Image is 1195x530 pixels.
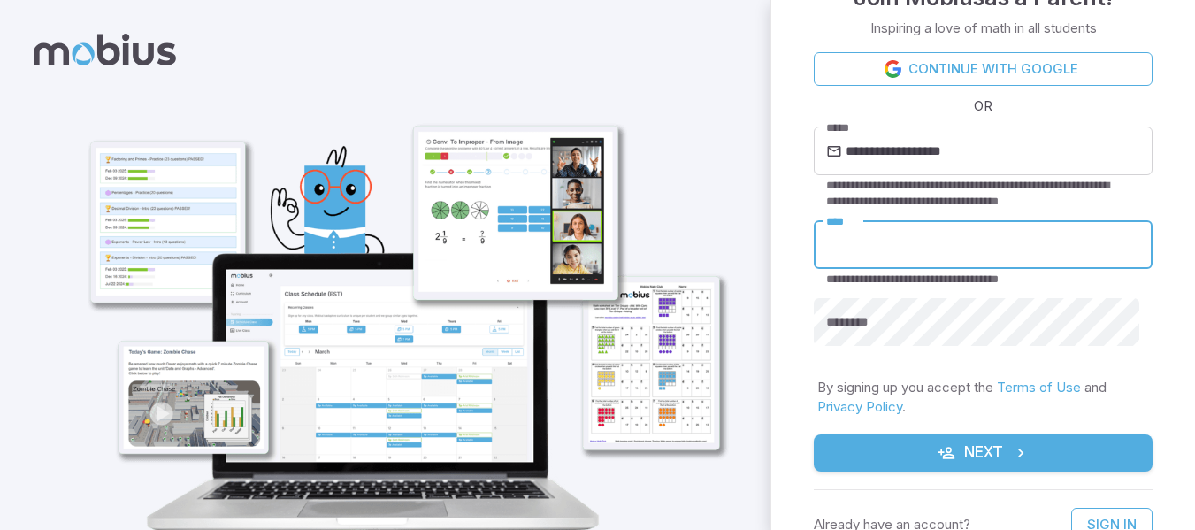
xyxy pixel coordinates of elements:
[814,434,1153,472] button: Next
[997,379,1081,396] a: Terms of Use
[814,52,1153,86] a: Continue with Google
[870,19,1097,38] p: Inspiring a love of math in all students
[817,378,1149,417] p: By signing up you accept the and .
[817,398,902,415] a: Privacy Policy
[969,96,997,116] span: OR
